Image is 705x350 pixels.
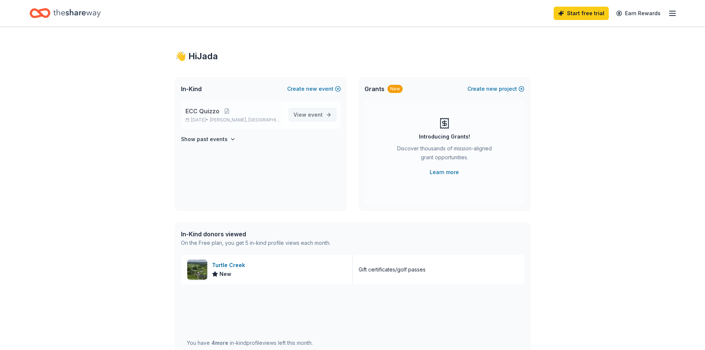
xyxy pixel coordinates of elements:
a: View event [289,108,336,121]
div: Discover thousands of mission-aligned grant opportunities. [394,144,495,165]
div: Gift certificates/golf passes [359,265,426,274]
span: 4 more [211,340,228,346]
div: 👋 Hi Jada [175,50,530,62]
a: Earn Rewards [612,7,665,20]
button: Createnewproject [467,84,524,93]
div: In-Kind donors viewed [181,230,330,239]
span: ECC Quizzo [185,107,219,116]
img: Image for Turtle Creek [187,260,207,280]
span: new [306,84,317,93]
span: [PERSON_NAME], [GEOGRAPHIC_DATA] [210,117,282,123]
div: New [387,85,403,93]
a: Learn more [430,168,459,177]
span: In-Kind [181,84,202,93]
span: View [293,110,323,119]
a: Home [30,4,101,22]
span: new [486,84,497,93]
div: Turtle Creek [212,261,248,270]
button: Createnewevent [287,84,341,93]
span: event [308,111,323,118]
div: Introducing Grants! [419,132,470,141]
p: [DATE] • [185,117,283,123]
h4: Show past events [181,135,228,144]
button: Show past events [181,135,236,144]
div: You have in-kind profile views left this month. [187,339,313,347]
span: New [219,270,231,279]
span: Grants [365,84,385,93]
a: Start free trial [554,7,609,20]
div: On the Free plan, you get 5 in-kind profile views each month. [181,239,330,247]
